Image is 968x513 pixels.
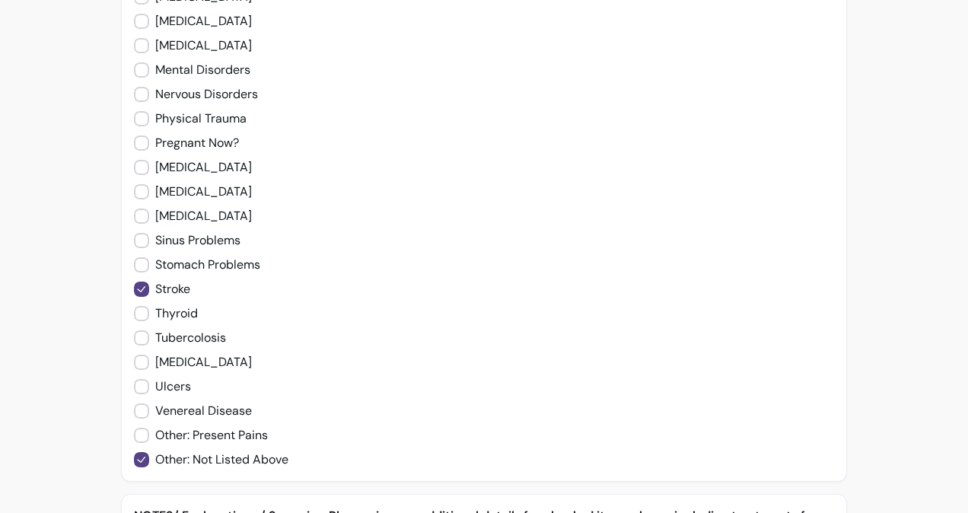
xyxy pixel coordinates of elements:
input: Pregnant Now? [134,128,252,158]
input: Ulcers [134,371,202,402]
input: Stroke [134,274,203,304]
input: Physical Trauma [134,104,258,134]
input: Other: Not Listed Above [134,444,303,475]
input: Liver Disease [134,30,241,61]
input: Tubercolosis [134,323,239,353]
input: Nervous Disorders [134,79,271,110]
input: Rheumatism [134,201,237,231]
input: Mental Disorders [134,55,263,85]
input: Sinus Problems [134,225,253,256]
input: Tumors [134,347,209,378]
input: Rheumatic Fever [134,177,261,207]
input: Thyroid [134,298,210,329]
input: Other: Present Pains [134,420,282,451]
input: Stomach Problems [134,250,274,280]
input: Kidney Disease [134,6,253,37]
input: Respiratory Problems [134,152,288,183]
input: Venereal Disease [134,396,263,426]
